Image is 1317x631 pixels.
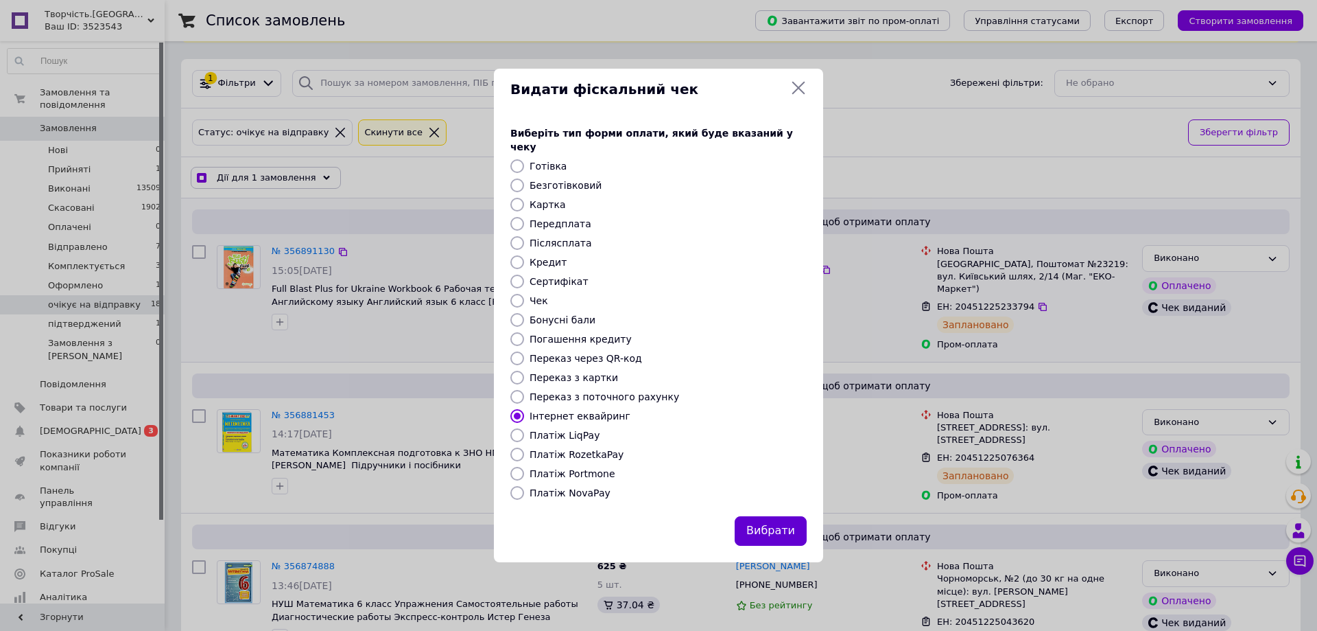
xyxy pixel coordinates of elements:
[530,161,567,172] label: Готівка
[530,276,589,287] label: Сертифікат
[530,180,602,191] label: Безготівковий
[530,411,630,422] label: Інтернет еквайринг
[530,199,566,210] label: Картка
[530,449,624,460] label: Платіж RozetkaPay
[510,128,793,152] span: Виберіть тип форми оплати, який буде вказаний у чеку
[735,516,807,546] button: Вибрати
[530,487,610,498] label: Платіж NovaPay
[530,295,548,306] label: Чек
[530,314,595,325] label: Бонусні бали
[530,334,632,345] label: Погашення кредиту
[530,353,642,364] label: Переказ через QR-код
[530,238,592,249] label: Післясплата
[530,468,615,479] label: Платіж Portmone
[530,430,600,441] label: Платіж LiqPay
[530,257,567,268] label: Кредит
[530,391,679,402] label: Переказ з поточного рахунку
[530,218,591,229] label: Передплата
[510,80,785,100] span: Видати фіскальний чек
[530,372,618,383] label: Переказ з картки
